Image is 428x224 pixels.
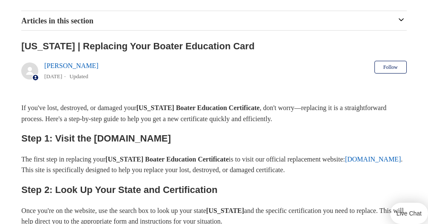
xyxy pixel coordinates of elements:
h2: Step 2: Look Up Your State and Certification [21,182,406,197]
h2: New York | Replacing Your Boater Education Card [21,39,406,53]
a: [DOMAIN_NAME] [345,156,401,163]
p: The first step in replacing your is to visit our official replacement website: . This site is spe... [21,154,406,176]
h2: Step 1: Visit the [DOMAIN_NAME] [21,131,406,146]
button: Live Chat [390,203,428,224]
strong: [US_STATE] Boater Education Certificate [136,104,260,111]
strong: [US_STATE] Boater Education Certificate [105,156,229,163]
p: If you've lost, destroyed, or damaged your , don't worry—replacing it is a straightforward proces... [21,102,406,124]
time: 05/22/2024, 11:37 [44,73,62,79]
a: [PERSON_NAME] [44,62,98,69]
span: Articles in this section [21,17,93,25]
strong: [US_STATE] [206,207,244,214]
button: Follow Article [374,61,407,74]
li: Updated [69,73,88,79]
